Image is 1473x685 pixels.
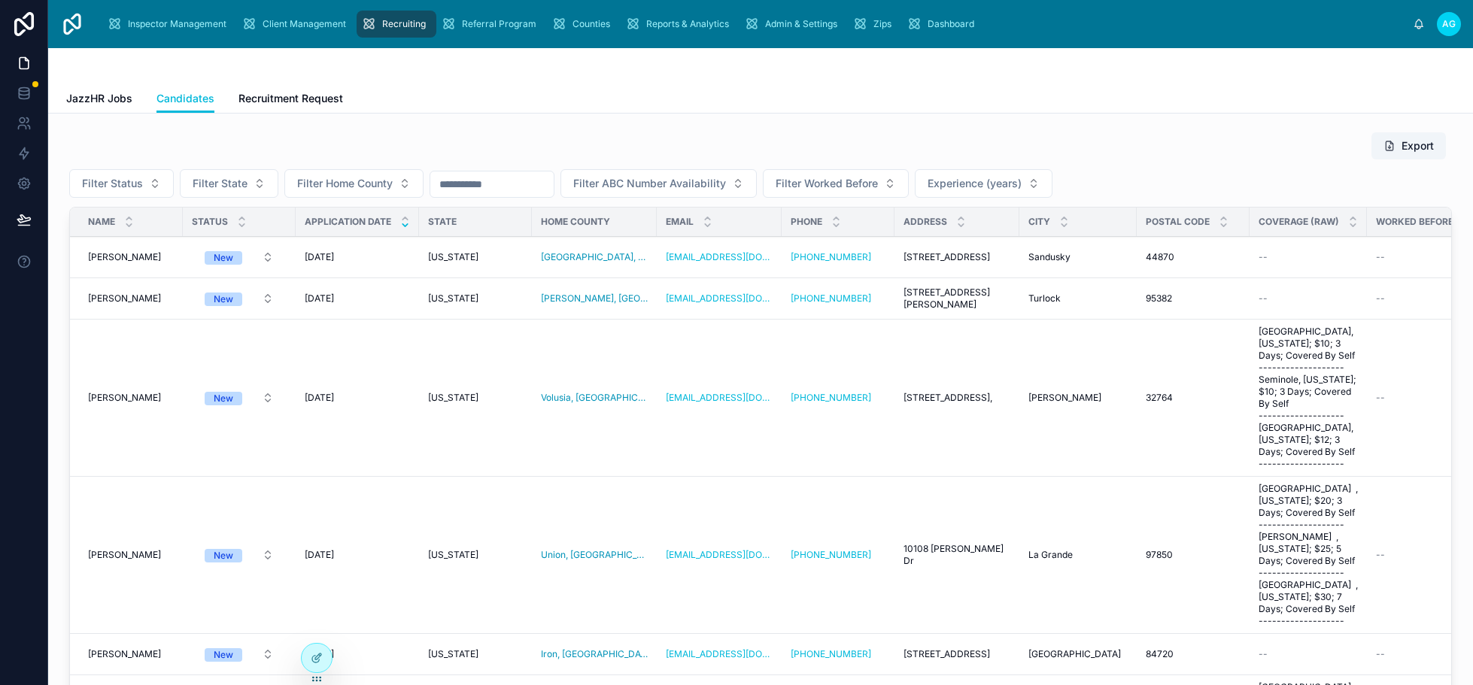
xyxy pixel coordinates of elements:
a: -- [1376,392,1472,404]
a: [PERSON_NAME] [88,392,174,404]
a: JazzHR Jobs [66,85,132,115]
a: Select Button [192,243,287,271]
a: Select Button [192,284,287,313]
a: [PERSON_NAME] [88,549,174,561]
a: Dashboard [902,11,985,38]
a: Sandusky [1028,251,1128,263]
a: -- [1259,648,1358,660]
a: [PERSON_NAME], [GEOGRAPHIC_DATA] [541,292,648,305]
a: -- [1259,251,1358,263]
span: Counties [572,18,610,30]
span: [PERSON_NAME] [88,292,161,305]
a: [US_STATE] [428,251,523,263]
a: [STREET_ADDRESS] [904,251,1010,263]
span: Filter Home County [297,176,393,191]
span: Filter Worked Before [776,176,878,191]
a: Zips [848,11,902,38]
a: [PHONE_NUMBER] [791,251,871,263]
span: City [1028,216,1050,228]
a: [DATE] [305,549,410,561]
span: [PERSON_NAME] [88,648,161,660]
button: Select Button [560,169,757,198]
span: Phone [791,216,822,228]
a: Counties [547,11,621,38]
a: Admin & Settings [740,11,848,38]
a: [EMAIL_ADDRESS][DOMAIN_NAME] [666,549,773,561]
a: -- [1259,292,1358,305]
span: [PERSON_NAME] [88,392,161,404]
div: scrollable content [96,8,1413,41]
span: Union, [GEOGRAPHIC_DATA] [541,549,648,561]
button: Select Button [180,169,278,198]
span: Address [904,216,947,228]
a: [GEOGRAPHIC_DATA] [1028,648,1128,660]
span: -- [1259,251,1268,263]
a: 44870 [1146,251,1241,263]
span: [PERSON_NAME] [88,549,161,561]
a: -- [1376,648,1472,660]
a: [EMAIL_ADDRESS][DOMAIN_NAME] [666,648,773,660]
a: [PHONE_NUMBER] [791,392,871,404]
span: Name [88,216,115,228]
a: -- [1376,292,1472,305]
span: Admin & Settings [765,18,837,30]
a: [PHONE_NUMBER] [791,292,885,305]
a: Select Button [192,541,287,569]
a: 10108 [PERSON_NAME] Dr [904,543,1010,567]
span: [US_STATE] [428,648,478,660]
span: [DATE] [305,292,334,305]
span: [PERSON_NAME] [88,251,161,263]
a: [STREET_ADDRESS][PERSON_NAME] [904,286,1010,311]
a: Iron, [GEOGRAPHIC_DATA] [541,648,648,660]
a: [GEOGRAPHIC_DATA] , [US_STATE]; $20; 3 Days; Covered By Self ------------------- [PERSON_NAME] , ... [1259,483,1358,627]
a: [US_STATE] [428,292,523,305]
a: [STREET_ADDRESS], [904,392,1010,404]
button: Select Button [193,384,286,411]
a: Candidates [156,85,214,114]
span: Referral Program [462,18,536,30]
span: Coverage (Raw) [1259,216,1339,228]
span: -- [1259,292,1268,305]
a: [DATE] [305,251,410,263]
a: [DATE] [305,392,410,404]
span: Filter Status [82,176,143,191]
span: 44870 [1146,251,1174,263]
a: 32764 [1146,392,1241,404]
span: [STREET_ADDRESS], [904,392,992,404]
span: Zips [873,18,891,30]
span: [GEOGRAPHIC_DATA], [US_STATE]; $10; 3 Days; Covered By Self ------------------- Seminole, [US_STA... [1259,326,1358,470]
a: Select Button [192,383,287,412]
button: Select Button [284,169,424,198]
span: Candidates [156,91,214,106]
a: [EMAIL_ADDRESS][DOMAIN_NAME] [666,251,773,263]
button: Select Button [193,244,286,271]
span: 95382 [1146,292,1172,305]
span: JazzHR Jobs [66,91,132,106]
span: [STREET_ADDRESS] [904,251,990,263]
a: Recruitment Request [238,85,343,115]
span: [US_STATE] [428,251,478,263]
a: [PERSON_NAME] [1028,392,1128,404]
span: [DATE] [305,392,334,404]
button: Select Button [193,641,286,668]
span: [US_STATE] [428,292,478,305]
a: [PERSON_NAME] [88,292,174,305]
div: New [214,648,233,662]
span: Turlock [1028,292,1061,305]
span: -- [1259,648,1268,660]
span: Inspector Management [128,18,226,30]
a: [PERSON_NAME] [88,648,174,660]
a: Reports & Analytics [621,11,740,38]
span: [US_STATE] [428,549,478,561]
span: Worked Before [1376,216,1453,228]
span: -- [1376,251,1385,263]
a: [DATE] [305,648,410,660]
a: [EMAIL_ADDRESS][DOMAIN_NAME] [666,292,773,305]
div: New [214,251,233,265]
a: -- [1376,251,1472,263]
